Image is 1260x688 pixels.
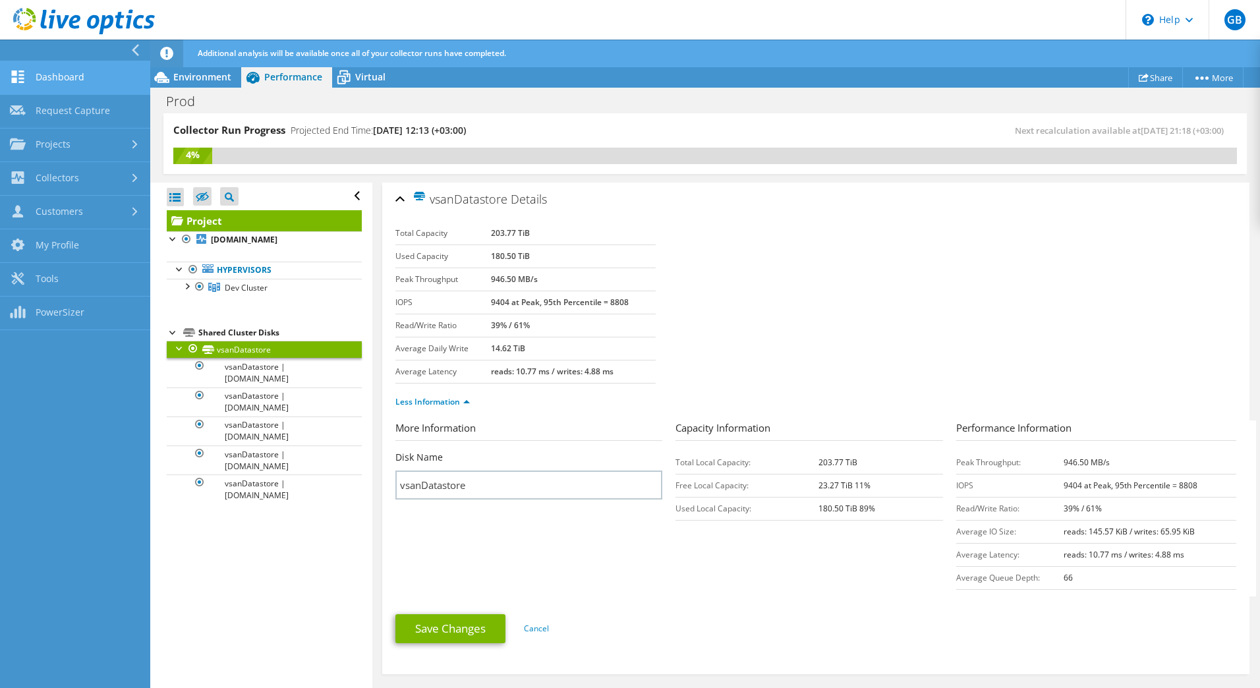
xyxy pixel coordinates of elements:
span: Environment [173,71,231,83]
a: Save Changes [395,614,505,643]
label: Average Daily Write [395,342,491,355]
label: Peak Throughput [395,273,491,286]
div: Shared Cluster Disks [198,325,362,341]
a: vsanDatastore [167,341,362,358]
h1: Prod [160,94,215,109]
a: Less Information [395,396,470,407]
b: reads: 145.57 KiB / writes: 65.95 KiB [1064,526,1195,537]
b: reads: 10.77 ms / writes: 4.88 ms [491,366,614,377]
span: Next recalculation available at [1015,125,1230,136]
span: vsanDatastore [413,191,507,206]
b: [DOMAIN_NAME] [211,234,277,245]
h3: Performance Information [956,420,1236,441]
label: Average Latency [395,365,491,378]
label: Total Capacity [395,227,491,240]
td: Average IO Size: [956,520,1064,543]
a: vsanDatastore | [DOMAIN_NAME] [167,387,362,416]
span: Details [511,191,547,207]
label: Read/Write Ratio [395,319,491,332]
b: 9404 at Peak, 95th Percentile = 8808 [1064,480,1197,491]
span: Virtual [355,71,386,83]
b: 66 [1064,572,1073,583]
span: [DATE] 21:18 (+03:00) [1141,125,1224,136]
b: 9404 at Peak, 95th Percentile = 8808 [491,297,629,308]
td: Read/Write Ratio: [956,497,1064,520]
span: GB [1224,9,1246,30]
b: 14.62 TiB [491,343,525,354]
label: Disk Name [395,451,443,464]
b: 39% / 61% [491,320,530,331]
td: Average Latency: [956,543,1064,566]
b: 39% / 61% [1064,503,1102,514]
a: vsanDatastore | [DOMAIN_NAME] [167,474,362,503]
span: Dev Cluster [225,282,268,293]
h3: More Information [395,420,662,441]
a: vsanDatastore | [DOMAIN_NAME] [167,416,362,445]
a: Dev Cluster [167,279,362,296]
label: Used Capacity [395,250,491,263]
td: IOPS [956,474,1064,497]
td: Average Queue Depth: [956,566,1064,589]
a: vsanDatastore | [DOMAIN_NAME] [167,358,362,387]
b: 203.77 TiB [491,227,530,239]
a: Project [167,210,362,231]
b: 180.50 TiB [491,250,530,262]
a: [DOMAIN_NAME] [167,231,362,248]
svg: \n [1142,14,1154,26]
b: 946.50 MB/s [1064,457,1110,468]
a: More [1182,67,1244,88]
td: Free Local Capacity: [675,474,818,497]
b: reads: 10.77 ms / writes: 4.88 ms [1064,549,1184,560]
b: 203.77 TiB [818,457,857,468]
a: Hypervisors [167,262,362,279]
a: Share [1128,67,1183,88]
b: 23.27 TiB 11% [818,480,871,491]
span: [DATE] 12:13 (+03:00) [373,124,466,136]
h4: Projected End Time: [291,123,466,138]
td: Peak Throughput: [956,451,1064,474]
a: Cancel [524,623,549,634]
span: Additional analysis will be available once all of your collector runs have completed. [198,47,506,59]
span: Performance [264,71,322,83]
div: 4% [173,148,212,162]
h3: Capacity Information [675,420,942,441]
b: 946.50 MB/s [491,273,538,285]
td: Total Local Capacity: [675,451,818,474]
b: 180.50 TiB 89% [818,503,875,514]
td: Used Local Capacity: [675,497,818,520]
a: vsanDatastore | [DOMAIN_NAME] [167,445,362,474]
label: IOPS [395,296,491,309]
